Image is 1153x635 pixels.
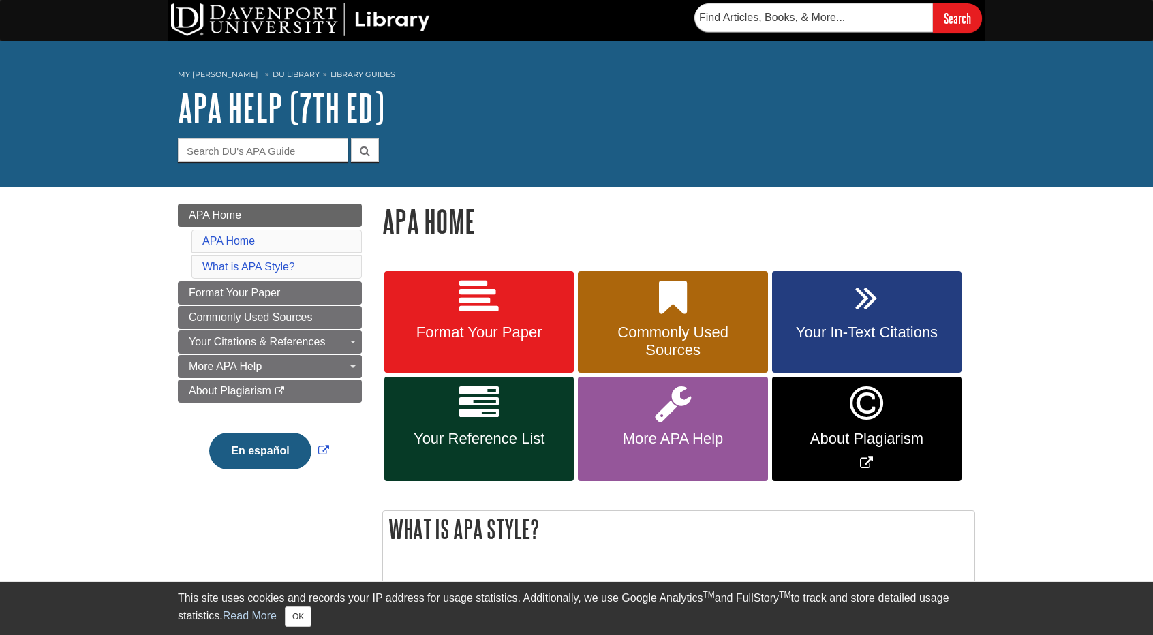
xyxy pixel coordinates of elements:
span: About Plagiarism [189,385,271,397]
img: DU Library [171,3,430,36]
a: Library Guides [330,69,395,79]
a: APA Home [202,235,255,247]
h1: APA Home [382,204,975,238]
a: Your Reference List [384,377,574,481]
span: More APA Help [588,430,757,448]
span: Your In-Text Citations [782,324,951,341]
i: This link opens in a new window [274,387,286,396]
span: About Plagiarism [782,430,951,448]
a: More APA Help [578,377,767,481]
a: APA Home [178,204,362,227]
input: Find Articles, Books, & More... [694,3,933,32]
span: Your Citations & References [189,336,325,347]
a: Your Citations & References [178,330,362,354]
a: Commonly Used Sources [578,271,767,373]
a: APA Help (7th Ed) [178,87,384,129]
span: More APA Help [189,360,262,372]
a: What is APA Style? [202,261,295,273]
span: APA Home [189,209,241,221]
a: My [PERSON_NAME] [178,69,258,80]
a: DU Library [273,69,320,79]
div: This site uses cookies and records your IP address for usage statistics. Additionally, we use Goo... [178,590,975,627]
a: Your In-Text Citations [772,271,962,373]
a: Link opens in new window [772,377,962,481]
sup: TM [779,590,790,600]
sup: TM [703,590,714,600]
a: Read More [223,610,277,621]
form: Searches DU Library's articles, books, and more [694,3,982,33]
span: Format Your Paper [395,324,564,341]
h2: What is APA Style? [383,511,974,547]
button: En español [209,433,311,469]
a: About Plagiarism [178,380,362,403]
span: Commonly Used Sources [189,311,312,323]
a: Format Your Paper [384,271,574,373]
a: Commonly Used Sources [178,306,362,329]
span: Commonly Used Sources [588,324,757,359]
button: Close [285,606,311,627]
nav: breadcrumb [178,65,975,87]
span: Your Reference List [395,430,564,448]
span: Format Your Paper [189,287,280,298]
a: Format Your Paper [178,281,362,305]
div: Guide Page Menu [178,204,362,493]
input: Search [933,3,982,33]
a: More APA Help [178,355,362,378]
input: Search DU's APA Guide [178,138,348,162]
a: Link opens in new window [206,445,332,456]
